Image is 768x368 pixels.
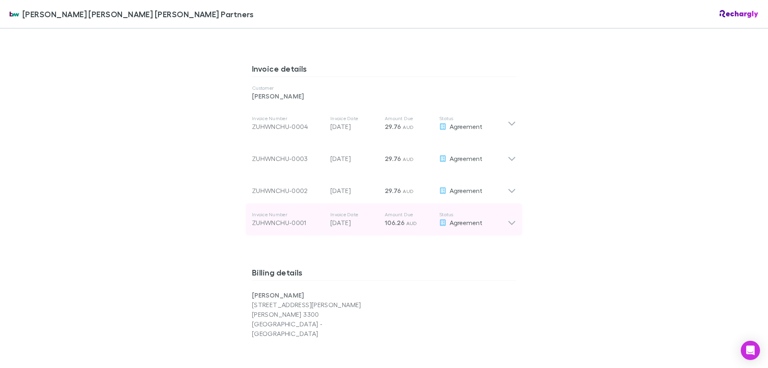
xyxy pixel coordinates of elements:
[246,107,522,139] div: Invoice NumberZUHWNCHU-0004Invoice Date[DATE]Amount Due29.76 AUDStatusAgreement
[385,187,401,195] span: 29.76
[252,211,324,218] p: Invoice Number
[22,8,254,20] span: [PERSON_NAME] [PERSON_NAME] [PERSON_NAME] Partners
[252,186,324,195] div: ZUHWNCHU-0002
[385,115,433,122] p: Amount Due
[252,154,324,163] div: ZUHWNCHU-0003
[450,219,482,226] span: Agreement
[439,211,508,218] p: Status
[330,154,378,163] p: [DATE]
[252,91,516,101] p: [PERSON_NAME]
[252,290,384,300] p: [PERSON_NAME]
[330,122,378,131] p: [DATE]
[252,64,516,76] h3: Invoice details
[252,310,384,319] p: [PERSON_NAME] 3300
[246,139,522,171] div: ZUHWNCHU-0003[DATE]29.76 AUDAgreement
[720,10,758,18] img: Rechargly Logo
[385,155,401,163] span: 29.76
[10,9,19,19] img: Brewster Walsh Waters Partners's Logo
[385,211,433,218] p: Amount Due
[741,341,760,360] div: Open Intercom Messenger
[403,188,414,194] span: AUD
[450,187,482,194] span: Agreement
[252,267,516,280] h3: Billing details
[406,220,417,226] span: AUD
[252,300,384,310] p: [STREET_ADDRESS][PERSON_NAME]
[403,156,414,162] span: AUD
[246,203,522,235] div: Invoice NumberZUHWNCHU-0001Invoice Date[DATE]Amount Due106.26 AUDStatusAgreement
[246,171,522,203] div: ZUHWNCHU-0002[DATE]29.76 AUDAgreement
[252,115,324,122] p: Invoice Number
[252,218,324,227] div: ZUHWNCHU-0001
[385,219,404,227] span: 106.26
[439,115,508,122] p: Status
[450,123,482,130] span: Agreement
[330,218,378,227] p: [DATE]
[330,211,378,218] p: Invoice Date
[403,124,414,130] span: AUD
[330,186,378,195] p: [DATE]
[330,115,378,122] p: Invoice Date
[252,122,324,131] div: ZUHWNCHU-0004
[385,123,401,131] span: 29.76
[252,319,384,338] p: [GEOGRAPHIC_DATA] - [GEOGRAPHIC_DATA]
[252,85,516,91] p: Customer
[450,155,482,162] span: Agreement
